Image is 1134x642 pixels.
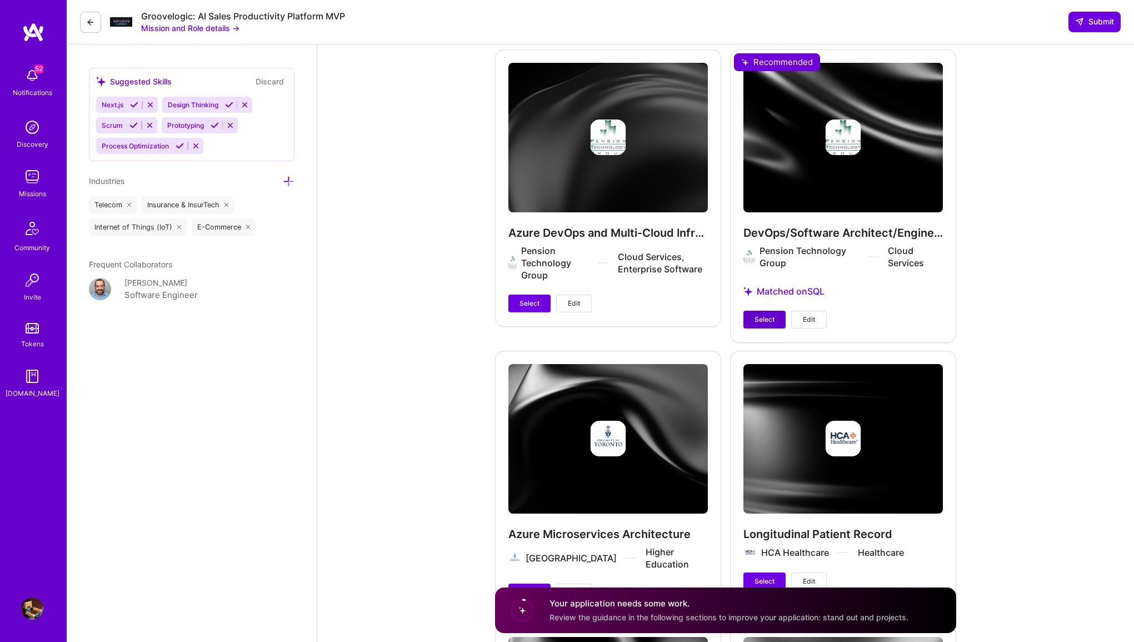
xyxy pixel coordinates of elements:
[556,295,592,312] button: Edit
[1075,16,1114,27] span: Submit
[167,121,204,130] span: Prototyping
[549,613,908,622] span: Review the guidance in the following sections to improve your application: stand out and projects.
[743,573,786,590] button: Select
[755,576,775,586] span: Select
[226,121,234,130] i: Reject
[96,77,106,86] i: icon SuggestedTeams
[14,242,50,253] div: Community
[21,598,43,620] img: User Avatar
[803,315,815,325] span: Edit
[241,101,249,109] i: Reject
[743,311,786,329] button: Select
[89,277,294,302] a: User Avatar[PERSON_NAME]Software Engineer
[102,101,123,109] span: Next.js
[89,260,172,269] span: Frequent Collaborators
[21,64,43,87] img: bell
[18,598,46,620] a: User Avatar
[96,76,172,87] div: Suggested Skills
[26,323,39,334] img: tokens
[22,22,44,42] img: logo
[124,288,198,302] div: Software Engineer
[19,215,46,242] img: Community
[791,573,827,590] button: Edit
[508,295,551,312] button: Select
[549,598,908,609] h4: Your application needs some work.
[211,121,219,130] i: Accept
[168,101,218,109] span: Design Thinking
[141,11,345,22] div: Groovelogic: AI Sales Productivity Platform MVP
[21,365,43,387] img: guide book
[225,101,233,109] i: Accept
[1068,12,1121,32] button: Submit
[124,277,187,288] div: [PERSON_NAME]
[252,75,287,88] button: Discard
[21,116,43,138] img: discovery
[755,315,775,325] span: Select
[519,298,539,308] span: Select
[246,225,251,230] i: icon Close
[142,196,234,214] div: Insurance & InsurTech
[224,203,229,207] i: icon Close
[13,87,52,98] div: Notifications
[192,142,200,150] i: Reject
[6,387,59,399] div: [DOMAIN_NAME]
[89,176,124,186] span: Industries
[89,218,187,236] div: Internet of Things (IoT)
[803,576,815,586] span: Edit
[21,338,44,350] div: Tokens
[86,18,95,27] i: icon LeftArrowDark
[177,225,182,230] i: icon Close
[21,269,43,291] img: Invite
[192,218,256,236] div: E-Commerce
[89,196,137,214] div: Telecom
[89,278,111,300] img: User Avatar
[130,101,138,109] i: Accept
[24,291,41,303] div: Invite
[17,138,48,150] div: Discovery
[127,203,132,207] i: icon Close
[141,22,239,34] button: Mission and Role details →
[176,142,184,150] i: Accept
[21,166,43,188] img: teamwork
[146,101,154,109] i: Reject
[146,121,154,130] i: Reject
[129,121,138,130] i: Accept
[110,17,132,27] img: Company Logo
[102,142,169,150] span: Process Optimization
[791,311,827,329] button: Edit
[102,121,123,130] span: Scrum
[1075,17,1084,26] i: icon SendLight
[556,584,592,601] button: Edit
[568,298,580,308] span: Edit
[508,584,551,601] button: Select
[19,188,46,200] div: Missions
[34,64,43,73] span: 52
